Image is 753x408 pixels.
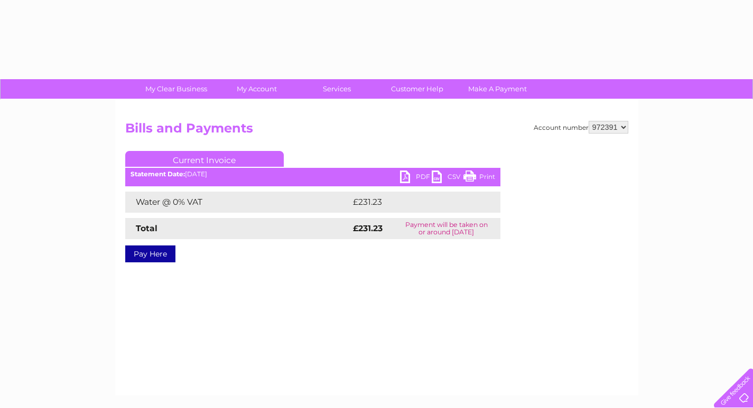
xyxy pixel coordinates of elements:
[374,79,461,99] a: Customer Help
[534,121,628,134] div: Account number
[131,170,185,178] b: Statement Date:
[393,218,500,239] td: Payment will be taken on or around [DATE]
[133,79,220,99] a: My Clear Business
[432,170,463,186] a: CSV
[353,223,383,233] strong: £231.23
[125,192,350,213] td: Water @ 0% VAT
[136,223,157,233] strong: Total
[125,245,175,262] a: Pay Here
[454,79,541,99] a: Make A Payment
[293,79,380,99] a: Services
[125,121,628,141] h2: Bills and Payments
[125,151,284,167] a: Current Invoice
[400,170,432,186] a: PDF
[463,170,495,186] a: Print
[213,79,300,99] a: My Account
[350,192,480,213] td: £231.23
[125,170,500,178] div: [DATE]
